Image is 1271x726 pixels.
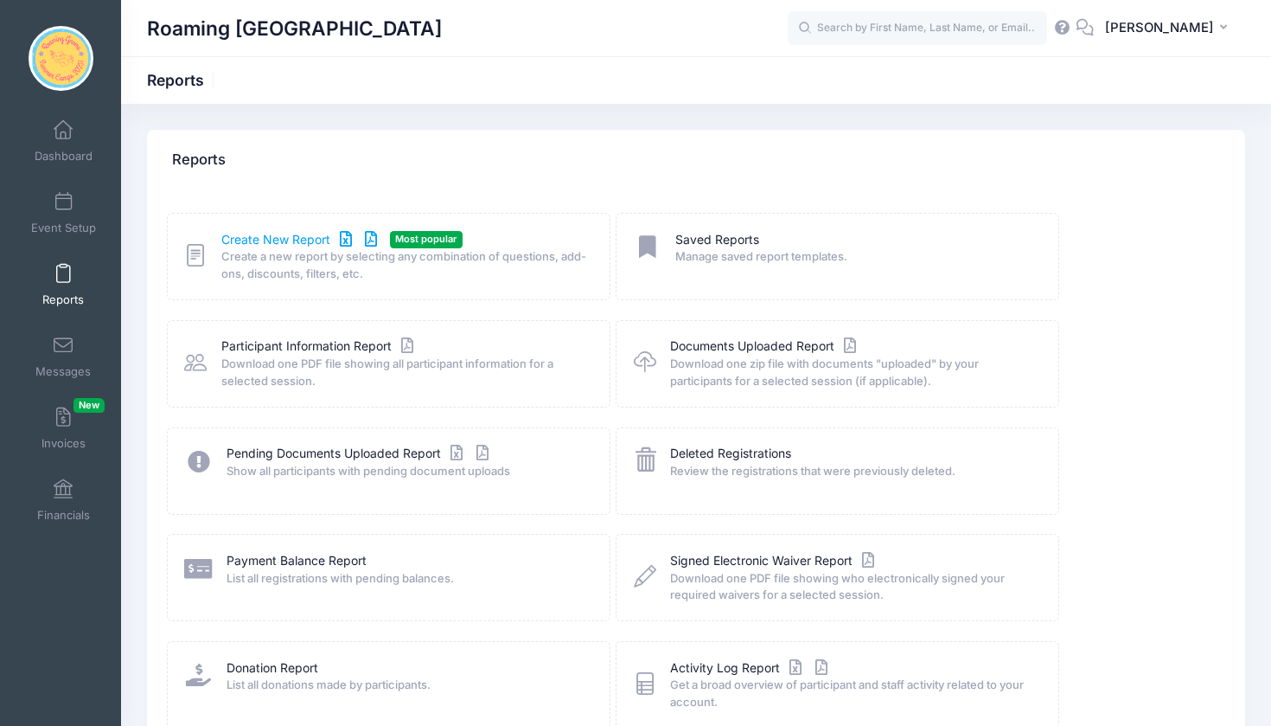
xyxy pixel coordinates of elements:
span: Download one zip file with documents "uploaded" by your participants for a selected session (if a... [670,356,1036,389]
a: Reports [22,254,105,315]
button: [PERSON_NAME] [1094,9,1245,48]
span: Review the registrations that were previously deleted. [670,463,1036,480]
span: Invoices [42,436,86,451]
h1: Reports [147,71,219,89]
a: Dashboard [22,111,105,171]
a: Event Setup [22,183,105,243]
span: Most popular [390,231,463,247]
span: [PERSON_NAME] [1105,18,1214,37]
span: List all registrations with pending balances. [227,570,587,588]
a: Deleted Registrations [670,445,791,463]
span: Manage saved report templates. [675,248,1036,266]
a: Financials [22,470,105,530]
span: Show all participants with pending document uploads [227,463,587,480]
img: Roaming Gnome Theatre [29,26,93,91]
span: Event Setup [31,221,96,235]
a: Messages [22,326,105,387]
span: Download one PDF file showing all participant information for a selected session. [221,356,587,389]
a: Donation Report [227,659,318,678]
a: Signed Electronic Waiver Report [670,552,878,570]
h4: Reports [172,136,226,185]
a: Activity Log Report [670,659,832,678]
a: InvoicesNew [22,398,105,459]
a: Payment Balance Report [227,552,367,570]
a: Saved Reports [675,231,759,249]
span: Create a new report by selecting any combination of questions, add-ons, discounts, filters, etc. [221,248,587,282]
span: Messages [35,364,91,379]
a: Participant Information Report [221,337,418,356]
input: Search by First Name, Last Name, or Email... [788,11,1047,46]
span: Get a broad overview of participant and staff activity related to your account. [670,677,1036,710]
span: Reports [42,292,84,307]
a: Pending Documents Uploaded Report [227,445,493,463]
span: Financials [37,508,90,523]
h1: Roaming [GEOGRAPHIC_DATA] [147,9,442,48]
span: Download one PDF file showing who electronically signed your required waivers for a selected sess... [670,570,1036,604]
a: Documents Uploaded Report [670,337,860,356]
span: New [73,398,105,413]
span: List all donations made by participants. [227,677,587,694]
span: Dashboard [35,149,93,164]
a: Create New Report [221,231,382,249]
